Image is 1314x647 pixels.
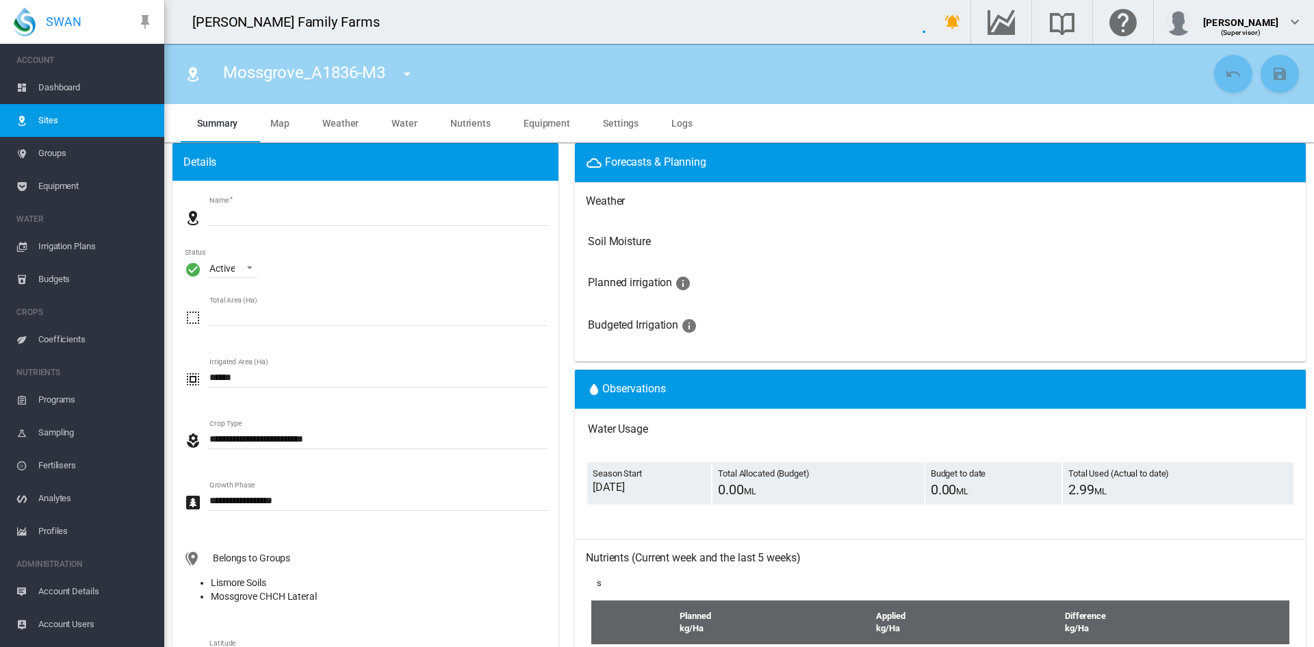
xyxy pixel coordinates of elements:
md-icon: Click here for help [1107,14,1139,30]
span: Equipment [524,118,570,129]
span: 0.00 [931,481,957,498]
md-icon: icon-information [675,275,691,292]
span: Mossgrove_A1836-M3 [223,63,385,82]
span: Water [391,118,417,129]
span: Observations [586,382,666,395]
md-icon: icon-pine-tree-box [185,494,201,511]
span: Days we are going to water [672,277,691,290]
md-icon: icon-select [185,309,201,326]
span: [DATE] [593,481,624,494]
span: Budgets [38,263,153,296]
td: Season Start [587,462,711,505]
span: 2.99 [1068,481,1094,498]
span: Groups [38,137,153,170]
div: [PERSON_NAME] Family Farms [192,12,391,31]
md-icon: icon-flower [185,433,201,449]
span: Weather [322,118,359,129]
td: Budget to date ML [925,462,1061,505]
md-icon: icon-pin [137,14,153,30]
span: Nutrients [450,118,491,129]
span: ACCOUNT [16,49,153,71]
span: Logs [671,118,693,129]
span: Forecasts & Planning [605,155,706,168]
h3: Water Usage [588,422,1194,437]
md-icon: icon-water [586,381,602,398]
h3: Click to go to irrigation [588,235,651,248]
span: Dashboard [38,71,153,104]
md-icon: icon-menu-down [399,66,415,82]
div: [PERSON_NAME] [1203,10,1278,24]
span: SWAN [46,13,81,30]
span: Sites [38,104,153,137]
span: WATER [16,208,153,230]
button: icon-waterObservations [586,381,666,398]
span: Account Details [38,575,153,608]
span: Profiles [38,515,153,548]
md-icon: icon-map-marker-radius [185,66,201,82]
md-select: Status : Active [208,257,258,278]
md-icon: icon-undo [1225,66,1241,82]
md-icon: icon-map-marker-radius [185,210,201,226]
md-icon: icon-bell-ring [944,14,961,30]
span: Days we are going to water [678,319,697,332]
md-icon: icon-content-save [1272,66,1288,82]
h3: Budgeted Irrigation [588,318,1293,334]
h3: Click to go to Mossgrove_A1836-M3 weather observations [586,194,625,209]
button: Save Changes [1261,55,1299,93]
h3: Nutrients (Current week and the last 5 weeks) [586,550,1306,566]
span: Details [183,155,216,170]
span: Account Users [38,608,153,641]
button: Cancel Changes [1214,55,1252,93]
md-icon: Go to the Data Hub [985,14,1018,30]
th: Planned kg/Ha [669,600,866,644]
th: Applied kg/Ha [866,600,1055,644]
span: Irrigation Plans [38,230,153,263]
md-icon: icon-select-all [185,371,201,388]
span: ADMINISTRATION [16,553,153,575]
span: (Supervisor) [1221,29,1261,36]
li: Lismore Soils [211,576,547,590]
span: Settings [603,118,639,129]
span: Coefficients [38,323,153,356]
div: s [586,577,1295,589]
span: Summary [197,118,237,129]
span: Analytes [38,482,153,515]
div: Active [209,263,235,274]
button: icon-menu-down [394,60,421,88]
li: Mossgrove CHCH Lateral [211,590,547,604]
span: Belongs to Groups [213,553,290,563]
h3: Planned irrigation [588,275,1293,292]
md-icon: icon-weather-cloudy [586,155,602,171]
span: Fertilisers [38,449,153,482]
span: Programs [38,383,153,416]
button: icon-bell-ring [939,8,966,36]
span: Sampling [38,416,153,449]
md-icon: icon-chevron-down [1287,14,1303,30]
td: Total Used (Actual to date) ML [1063,462,1293,505]
md-icon: icon-information [681,318,697,334]
button: Click to go to list of Sites [179,60,207,88]
td: Total Allocated (Budget) ML [712,462,924,505]
md-icon: icon-map-marker-multiple [183,550,200,567]
img: SWAN-Landscape-Logo-Colour-drop.png [14,8,36,36]
i: Active [185,261,201,278]
span: 0.00 [718,481,744,498]
md-icon: Search the knowledge base [1046,14,1079,30]
span: CROPS [16,301,153,323]
span: Equipment [38,170,153,203]
th: Difference kg/Ha [1055,600,1289,644]
img: profile.jpg [1165,8,1192,36]
span: NUTRIENTS [16,361,153,383]
span: Map [270,118,289,129]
